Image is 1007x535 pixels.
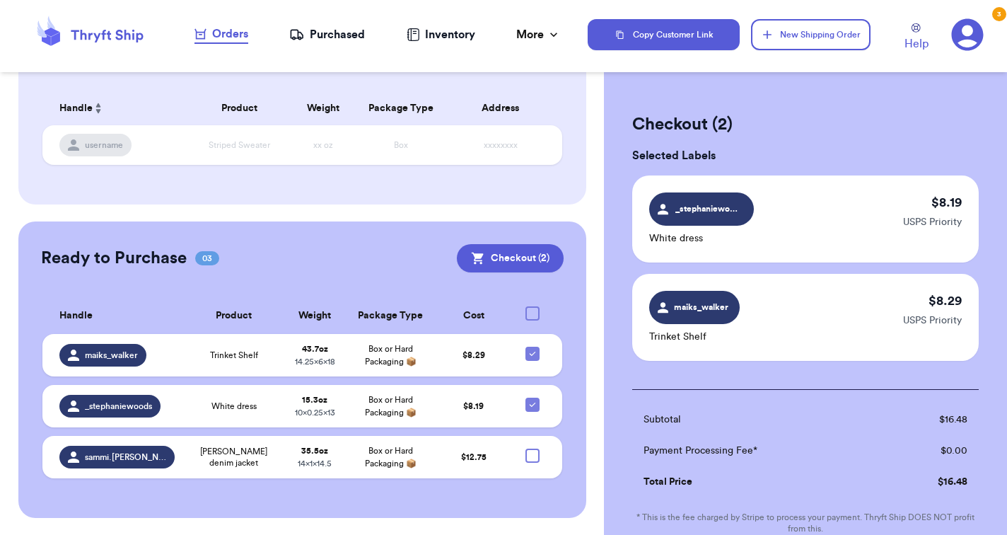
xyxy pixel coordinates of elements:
[85,350,138,361] span: maiks_walker
[883,404,979,435] td: $ 16.48
[93,100,104,117] button: Sort ascending
[649,231,754,246] p: White dress
[632,512,979,534] p: * This is the fee charged by Stripe to process your payment. Thryft Ship DOES NOT profit from this.
[85,139,123,151] span: username
[632,147,979,164] h3: Selected Labels
[187,91,291,125] th: Product
[210,350,258,361] span: Trinket Shelf
[992,7,1006,21] div: 3
[394,141,408,149] span: Box
[365,447,417,468] span: Box or Hard Packaging 📦
[903,313,962,328] p: USPS Priority
[284,298,345,334] th: Weight
[484,141,518,149] span: xxxxxxxx
[365,396,417,417] span: Box or Hard Packaging 📦
[407,26,475,43] a: Inventory
[183,298,284,334] th: Product
[883,435,979,466] td: $ 0.00
[632,113,979,136] h2: Checkout ( 2 )
[883,466,979,497] td: $ 16.48
[929,291,962,311] p: $ 8.29
[192,446,276,468] span: [PERSON_NAME] denim jacket
[436,298,511,334] th: Cost
[448,91,562,125] th: Address
[85,451,167,463] span: sammi.[PERSON_NAME].313
[313,141,333,149] span: xx oz
[588,19,740,50] button: Copy Customer Link
[516,26,561,43] div: More
[632,404,883,435] td: Subtotal
[302,345,328,353] strong: 43.7 oz
[289,26,365,43] a: Purchased
[195,251,219,265] span: 03
[463,402,484,410] span: $ 8.19
[41,247,187,270] h2: Ready to Purchase
[904,23,929,52] a: Help
[632,466,883,497] td: Total Price
[461,453,487,461] span: $ 12.75
[345,298,436,334] th: Package Type
[951,18,984,51] a: 3
[211,401,257,412] span: White dress
[209,141,270,149] span: Striped Sweater
[751,19,870,50] button: New Shipping Order
[59,101,93,116] span: Handle
[904,35,929,52] span: Help
[298,459,332,468] span: 14 x 1 x 14.5
[295,357,335,366] span: 14.25 x 6 x 18
[649,330,740,344] p: Trinket Shelf
[59,309,93,323] span: Handle
[194,25,248,44] a: Orders
[302,396,327,404] strong: 15.3 oz
[674,301,729,313] span: maiks_walker
[365,345,417,366] span: Box or Hard Packaging 📦
[194,25,248,42] div: Orders
[675,202,741,215] span: _stephaniewoods
[354,91,448,125] th: Package Type
[931,192,962,212] p: $ 8.19
[301,447,328,455] strong: 35.5 oz
[903,215,962,229] p: USPS Priority
[462,351,485,359] span: $ 8.29
[632,435,883,466] td: Payment Processing Fee*
[295,408,335,417] span: 10 x 0.25 x 13
[457,244,564,272] button: Checkout (2)
[85,401,152,412] span: _stephaniewoods
[291,91,354,125] th: Weight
